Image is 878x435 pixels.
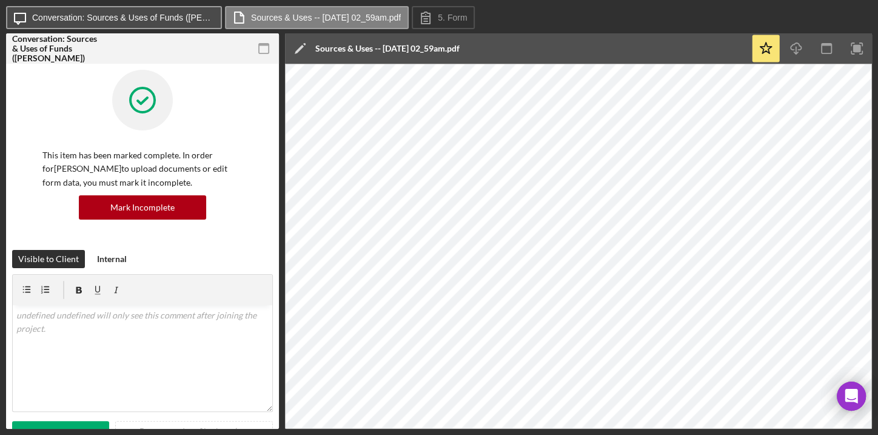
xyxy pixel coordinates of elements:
div: Sources & Uses -- [DATE] 02_59am.pdf [315,44,460,53]
div: Conversation: Sources & Uses of Funds ([PERSON_NAME]) [12,34,97,63]
button: Sources & Uses -- [DATE] 02_59am.pdf [225,6,409,29]
p: This item has been marked complete. In order for [PERSON_NAME] to upload documents or edit form d... [42,149,243,189]
button: Internal [91,250,133,268]
div: Mark Incomplete [110,195,175,220]
label: Sources & Uses -- [DATE] 02_59am.pdf [251,13,401,22]
label: Conversation: Sources & Uses of Funds ([PERSON_NAME]) [32,13,214,22]
button: Conversation: Sources & Uses of Funds ([PERSON_NAME]) [6,6,222,29]
div: Open Intercom Messenger [837,382,866,411]
div: Visible to Client [18,250,79,268]
div: Internal [97,250,127,268]
label: 5. Form [438,13,467,22]
button: 5. Form [412,6,475,29]
button: Visible to Client [12,250,85,268]
button: Mark Incomplete [79,195,206,220]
